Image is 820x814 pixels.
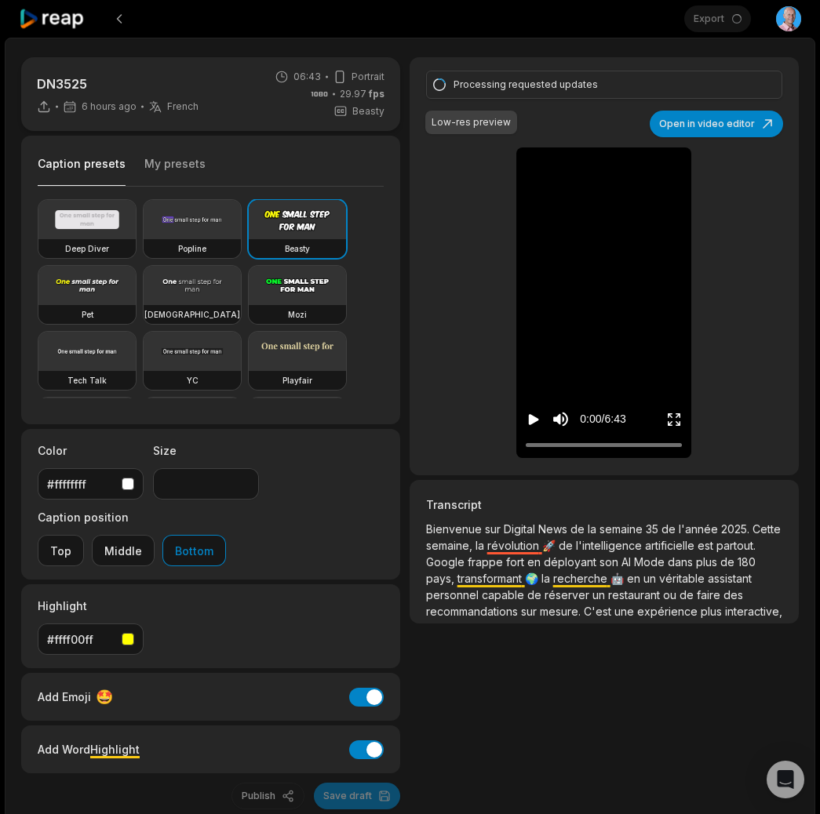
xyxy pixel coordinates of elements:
span: Cette [753,522,781,536]
span: Portrait [352,70,384,84]
span: une [614,605,637,618]
span: fort [506,555,527,569]
h3: Pet [82,308,93,321]
button: Top [38,535,84,566]
h3: Mozi [288,308,307,321]
span: 6 hours ago [82,100,137,113]
span: de [527,588,545,601]
span: 2025. [721,522,753,536]
span: recherche [553,572,610,585]
div: Low-res preview [432,115,511,129]
span: un [643,572,659,585]
span: pays, [426,572,457,585]
span: Add Emoji [38,689,91,705]
span: semaine [600,522,646,536]
span: l'année [679,522,721,536]
h3: Playfair [282,374,312,387]
span: semaine, [426,539,476,552]
span: artificielle [645,539,698,552]
span: sur [521,605,540,618]
span: ou [663,588,680,601]
button: #ffff00ff [38,623,144,655]
span: transformant [457,572,525,585]
button: Middle [92,535,155,566]
h3: [DEMOGRAPHIC_DATA] [144,308,240,321]
div: Open Intercom Messenger [767,761,804,798]
h3: YC [187,374,199,387]
h3: Beasty [285,242,310,255]
span: Digital [504,522,538,536]
span: restaurant [608,588,663,601]
span: interactive, [725,605,782,618]
span: de [680,588,697,601]
span: Bienvenue [426,522,485,536]
span: personnel [426,588,482,601]
span: plus [701,605,725,618]
span: Beasty [352,104,384,118]
span: en [627,572,643,585]
div: 0:00 / 6:43 [580,411,625,427]
span: mesure. [540,605,584,618]
span: la [476,539,487,552]
span: 35 [646,522,661,536]
h3: Deep Diver [65,242,109,255]
span: assistant [708,572,752,585]
p: 🚀 🌍 🤖 📈 🎤 🌟 🌟 🌟 🔧 🎨 🧠 🔒 🇨🇳 🇨🇳 🛡️ ⚖️ [426,521,782,620]
span: des [723,588,743,601]
span: la [588,522,600,536]
div: Add Word [38,739,140,760]
button: My presets [144,156,206,186]
button: Play video [526,405,541,434]
p: DN3525 [37,74,199,93]
span: partout. [716,539,756,552]
span: faire [697,588,723,601]
span: Highlight [90,743,140,756]
button: #ffffffff [38,468,144,500]
span: dans [668,555,696,569]
div: Processing requested updates [454,78,750,92]
span: News [538,522,570,536]
span: un [592,588,608,601]
h3: Popline [178,242,206,255]
span: capable [482,588,527,601]
span: de [661,522,679,536]
span: de [720,555,738,569]
span: plus [696,555,720,569]
div: #ffff00ff [47,631,115,648]
span: recommandations [426,605,521,618]
span: son [600,555,621,569]
label: Color [38,442,144,459]
button: Open in video editor [650,111,783,137]
span: frappe [468,555,506,569]
span: sur [485,522,504,536]
label: Caption position [38,509,226,525]
span: expérience [637,605,701,618]
span: la [541,572,553,585]
span: fps [369,88,384,100]
span: de [559,539,576,552]
span: véritable [659,572,708,585]
button: Bottom [162,535,226,566]
span: révolution [487,539,542,552]
span: C'est [584,605,614,618]
span: 🤩 [96,686,113,707]
div: #ffffffff [47,476,115,492]
button: Enter Fullscreen [666,405,682,434]
span: en [527,555,544,569]
span: French [167,100,199,113]
label: Size [153,442,259,459]
span: Google [426,555,468,569]
h3: Transcript [426,496,782,513]
span: réserver [545,588,592,601]
label: Highlight [38,598,144,614]
span: 180 [738,555,756,569]
h3: Tech Talk [67,374,107,387]
span: 06:43 [293,70,321,84]
span: de [570,522,588,536]
span: déployant [544,555,600,569]
span: 29.97 [340,87,384,101]
button: Publish [231,783,304,809]
span: AI Mode [621,555,668,569]
button: Caption presets [38,156,126,187]
button: Mute sound [551,409,570,429]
